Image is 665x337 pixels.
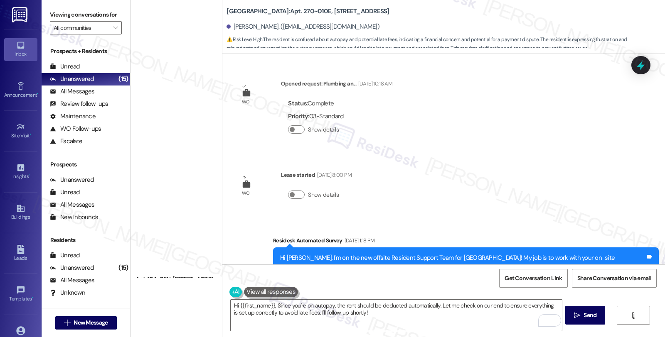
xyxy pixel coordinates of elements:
[64,320,70,326] i: 
[584,311,596,320] span: Send
[55,316,117,330] button: New Message
[50,288,85,297] div: Unknown
[50,137,82,146] div: Escalate
[281,79,392,91] div: Opened request: Plumbing an...
[50,62,80,71] div: Unread
[50,87,94,96] div: All Messages
[42,236,130,244] div: Residents
[50,188,80,197] div: Unread
[50,251,80,260] div: Unread
[4,38,37,61] a: Inbox
[281,171,351,182] div: Lease started
[288,110,343,123] div: : 03-Standard
[4,242,37,265] a: Leads
[231,300,562,331] textarea: To enrich screen reader interactions, please activate Accessibility in Grammarly extension settings
[308,190,339,199] label: Show details
[135,275,212,283] div: Apt. 104~05H, [STREET_ADDRESS]
[280,254,645,280] div: Hi [PERSON_NAME], I'm on the new offsite Resident Support Team for [GEOGRAPHIC_DATA]! My job is t...
[50,75,94,83] div: Unanswered
[505,274,562,283] span: Get Conversation Link
[4,283,37,305] a: Templates •
[288,112,308,120] b: Priority
[4,161,37,183] a: Insights •
[4,120,37,142] a: Site Visit •
[227,35,665,53] span: : The resident is confused about autopay and potential late fees, indicating a financial concern ...
[32,295,33,300] span: •
[50,200,94,209] div: All Messages
[288,97,343,110] div: : Complete
[273,236,659,248] div: Residesk Automated Survey
[50,8,122,21] label: Viewing conversations for
[565,306,606,325] button: Send
[315,171,352,179] div: [DATE] 8:00 PM
[116,261,130,274] div: (15)
[37,91,38,97] span: •
[29,172,30,178] span: •
[54,21,108,34] input: All communities
[342,236,375,245] div: [DATE] 1:18 PM
[50,125,101,133] div: WO Follow-ups
[577,274,651,283] span: Share Conversation via email
[74,318,108,327] span: New Message
[50,112,96,121] div: Maintenance
[288,99,307,107] b: Status
[50,264,94,272] div: Unanswered
[242,98,250,106] div: WO
[50,100,108,108] div: Review follow-ups
[574,312,580,319] i: 
[227,36,262,43] strong: ⚠️ Risk Level: High
[499,269,567,288] button: Get Conversation Link
[356,79,392,88] div: [DATE] 10:18 AM
[42,160,130,169] div: Prospects
[50,213,98,222] div: New Inbounds
[308,125,339,134] label: Show details
[113,24,118,31] i: 
[12,7,29,22] img: ResiDesk Logo
[227,22,379,31] div: [PERSON_NAME]. ([EMAIL_ADDRESS][DOMAIN_NAME])
[50,176,94,184] div: Unanswered
[630,312,636,319] i: 
[30,132,31,137] span: •
[242,189,250,198] div: WO
[50,276,94,285] div: All Messages
[116,73,130,85] div: (15)
[4,201,37,224] a: Buildings
[42,47,130,56] div: Prospects + Residents
[227,7,389,16] b: [GEOGRAPHIC_DATA]: Apt. 270~010E, [STREET_ADDRESS]
[572,269,657,288] button: Share Conversation via email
